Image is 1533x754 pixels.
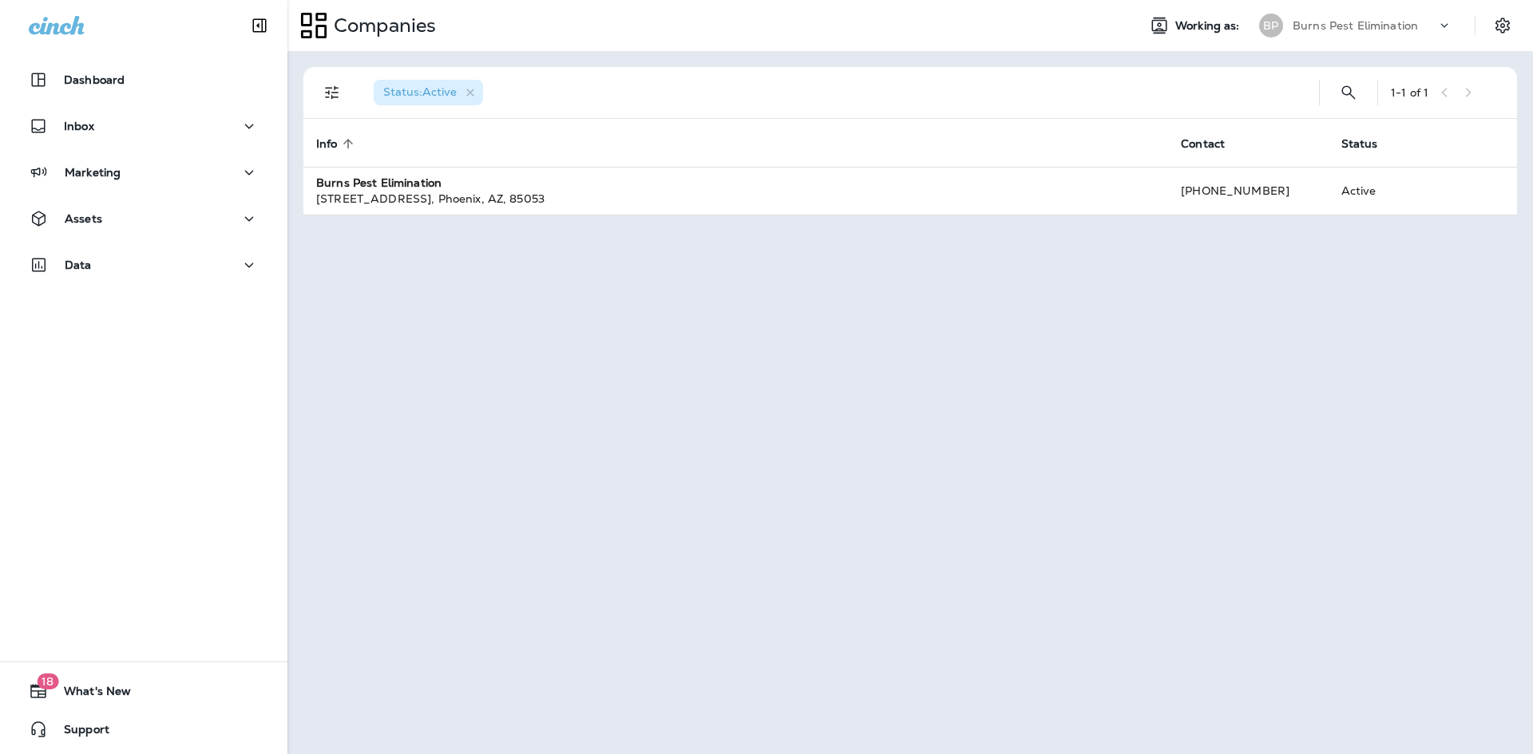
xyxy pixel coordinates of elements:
p: Marketing [65,166,121,179]
button: Search Companies [1333,77,1365,109]
div: 1 - 1 of 1 [1391,86,1428,99]
p: Inbox [64,120,94,132]
div: Status:Active [374,80,483,105]
span: 18 [37,673,58,689]
span: Working as: [1175,19,1243,33]
span: Status [1341,137,1378,151]
button: Settings [1488,11,1517,40]
div: [STREET_ADDRESS] , Phoenix , AZ , 85053 [316,191,1155,207]
button: Collapse Sidebar [237,10,282,41]
button: Support [16,713,271,745]
span: What's New [48,685,131,704]
button: Dashboard [16,64,271,96]
button: Marketing [16,156,271,188]
p: Companies [327,14,436,38]
td: Active [1329,167,1431,215]
span: Contact [1181,137,1225,151]
span: Contact [1181,136,1246,151]
button: Filters [316,77,348,109]
button: Assets [16,203,271,235]
strong: Burns Pest Elimination [316,176,442,190]
span: Info [316,136,358,151]
span: Status [1341,136,1399,151]
p: Data [65,259,92,271]
p: Assets [65,212,102,225]
span: Status : Active [383,85,457,99]
button: 18What's New [16,675,271,707]
button: Inbox [16,110,271,142]
div: BP [1259,14,1283,38]
button: Data [16,249,271,281]
span: Info [316,137,338,151]
p: Dashboard [64,73,125,86]
span: Support [48,723,109,742]
p: Burns Pest Elimination [1293,19,1418,32]
td: [PHONE_NUMBER] [1168,167,1328,215]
